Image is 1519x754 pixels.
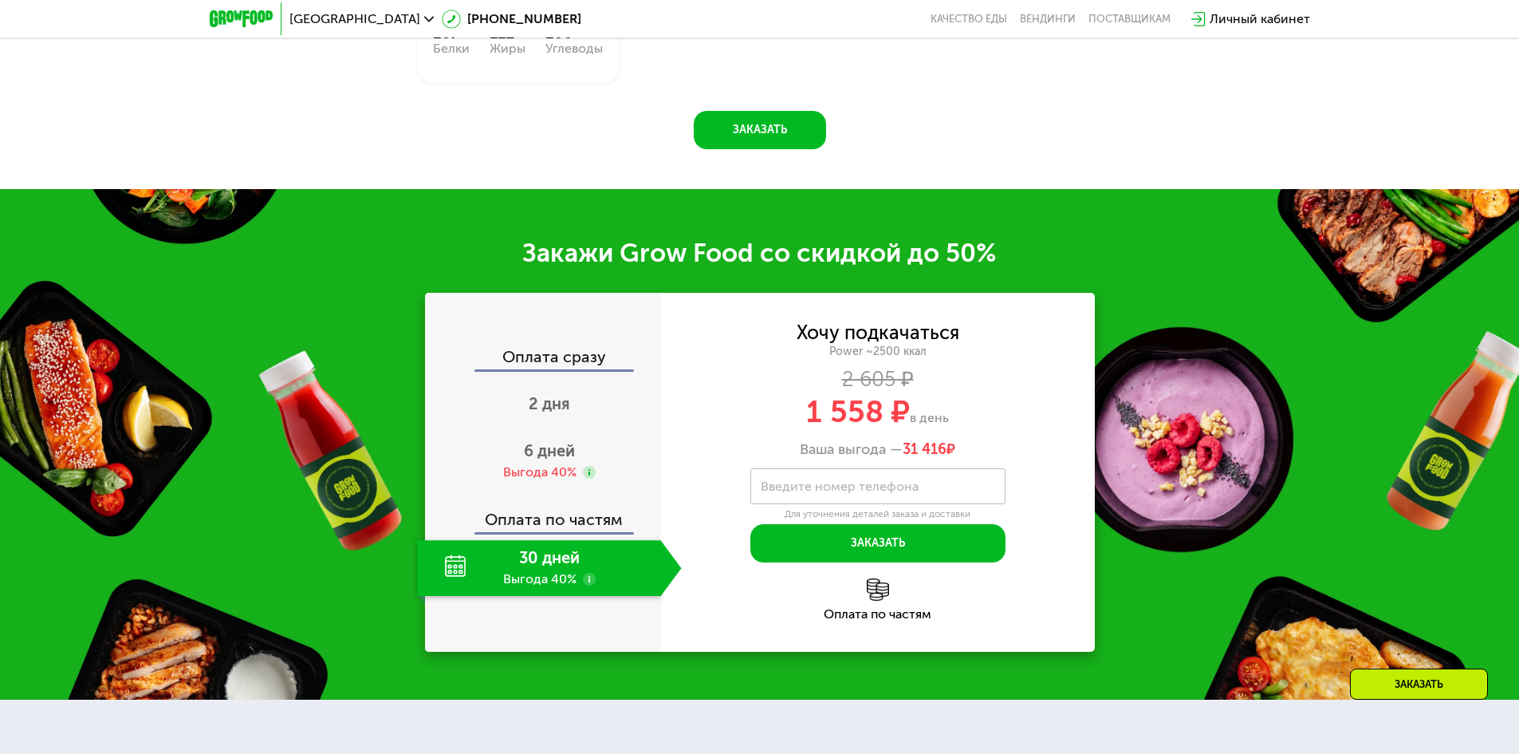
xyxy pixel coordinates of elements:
a: Качество еды [931,13,1007,26]
div: Оплата по частям [661,608,1095,621]
div: поставщикам [1088,13,1171,26]
div: Белки [433,42,470,55]
a: [PHONE_NUMBER] [442,10,581,29]
span: 1 558 ₽ [806,393,910,430]
span: [GEOGRAPHIC_DATA] [289,13,420,26]
div: 2 605 ₽ [661,371,1095,389]
div: Оплата сразу [427,349,661,369]
span: ₽ [903,441,955,459]
a: Вендинги [1020,13,1076,26]
div: Power ~2500 ккал [661,345,1095,359]
div: Хочу подкачаться [797,324,959,341]
div: Для уточнения деталей заказа и доставки [750,508,1005,521]
div: Жиры [490,42,525,55]
span: 31 416 [903,440,946,458]
div: Выгода 40% [503,464,577,481]
div: Личный кабинет [1210,10,1310,29]
span: в день [910,410,949,425]
img: l6xcnZfty9opOoJh.png [867,578,889,601]
span: 2 дня [529,394,570,413]
button: Заказать [750,524,1005,563]
label: Введите номер телефона [761,482,919,491]
div: Углеводы [545,42,603,55]
button: Заказать [694,111,826,149]
div: Заказать [1350,669,1488,700]
div: Оплата по частям [427,495,661,532]
div: Ваша выгода — [661,441,1095,459]
span: 6 дней [524,441,575,460]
